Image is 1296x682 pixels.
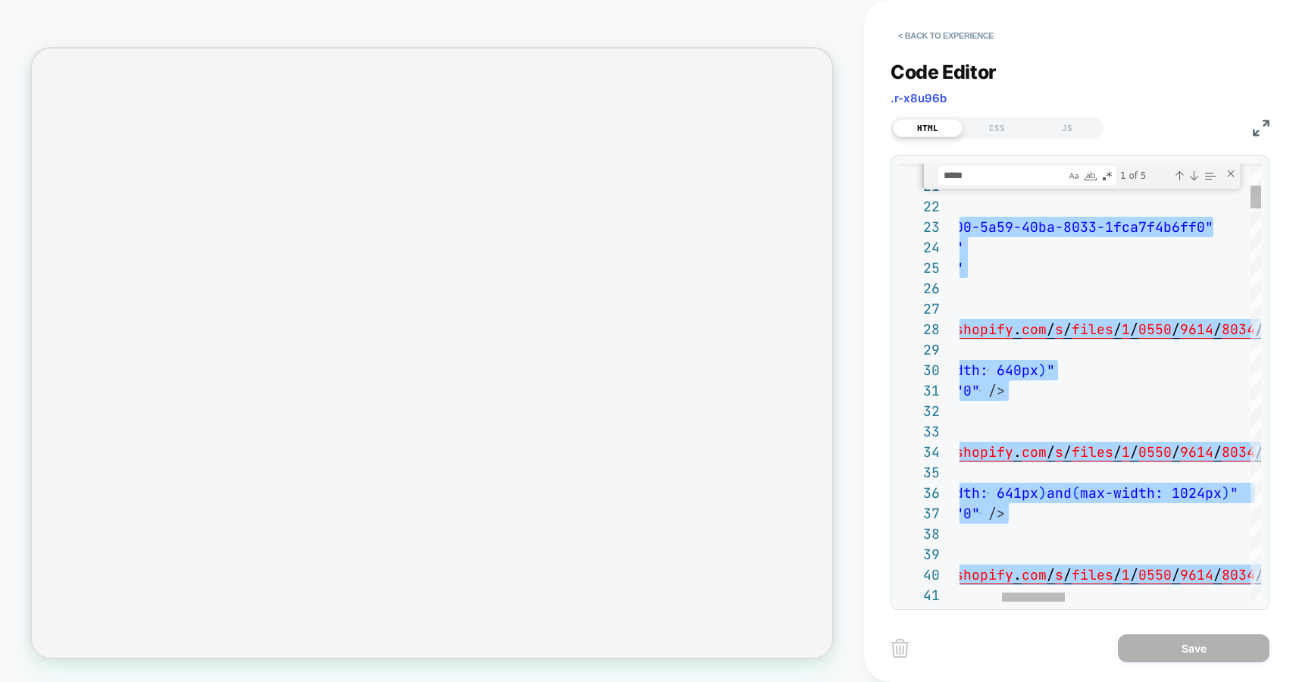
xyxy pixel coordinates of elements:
[1072,443,1113,461] span: files
[899,319,940,339] div: 28
[955,382,980,399] span: "0"
[1047,361,1055,379] span: "
[1173,170,1185,182] div: Previous Match (⇧Enter)
[1130,443,1138,461] span: /
[899,339,940,360] div: 29
[899,299,940,319] div: 27
[1188,170,1200,182] div: Next Match (Enter)
[899,544,940,565] div: 39
[899,258,940,278] div: 25
[1038,484,1047,502] span: )
[1122,566,1130,583] span: 1
[899,503,940,524] div: 37
[899,585,940,605] div: 41
[1047,443,1055,461] span: /
[1130,566,1138,583] span: /
[955,505,980,522] span: "0"
[1201,167,1218,184] div: Find in Selection (⌥⌘L)
[988,505,1005,522] span: />
[1172,443,1180,461] span: /
[955,566,1013,583] span: shopify
[891,91,947,105] span: .r-x8u96b
[1213,443,1222,461] span: /
[1032,119,1102,137] div: JS
[922,164,1240,189] div: Find / Replace
[988,382,1005,399] span: />
[955,443,1013,461] span: shopify
[1013,443,1022,461] span: .
[899,565,940,585] div: 40
[1022,566,1047,583] span: com
[1013,566,1022,583] span: .
[905,361,1038,379] span: max-width: 640px
[899,278,940,299] div: 26
[899,380,940,401] div: 31
[899,483,940,503] div: 36
[899,462,940,483] div: 35
[891,639,909,658] img: delete
[1055,443,1063,461] span: s
[1122,443,1130,461] span: 1
[899,442,940,462] div: 34
[1066,168,1082,183] div: Match Case (⌥⌘C)
[897,218,1213,236] span: "be501700-5a59-40ba-8033-1fca7f4b6ff0"
[939,167,1066,184] textarea: Find
[1100,168,1115,183] div: Use Regular Expression (⌥⌘R)
[1047,566,1055,583] span: /
[1138,321,1172,338] span: 0550
[1072,321,1113,338] span: files
[899,421,940,442] div: 33
[1063,566,1072,583] span: /
[955,321,1013,338] span: shopify
[891,23,1001,48] button: < Back to experience
[891,61,997,83] span: Code Editor
[1230,484,1238,502] span: "
[899,360,940,380] div: 30
[899,237,940,258] div: 24
[1013,321,1022,338] span: .
[1038,361,1047,379] span: )
[1022,321,1047,338] span: com
[905,484,1038,502] span: min-width: 641px
[1118,634,1269,662] button: Save
[1055,566,1063,583] span: s
[1113,443,1122,461] span: /
[1222,443,1255,461] span: 8034
[1113,566,1122,583] span: /
[1083,168,1098,183] div: Match Whole Word (⌥⌘W)
[1080,484,1222,502] span: max-width: 1024px
[1222,484,1230,502] span: )
[1222,566,1255,583] span: 8034
[1119,166,1171,185] div: 1 of 5
[1225,167,1237,180] div: Close (Escape)
[1047,484,1072,502] span: and
[1072,484,1080,502] span: (
[1063,321,1072,338] span: /
[899,401,940,421] div: 32
[1122,321,1130,338] span: 1
[1130,321,1138,338] span: /
[1180,566,1213,583] span: 9614
[963,119,1032,137] div: CSS
[899,196,940,217] div: 22
[899,217,940,237] div: 23
[1063,443,1072,461] span: /
[1138,566,1172,583] span: 0550
[1180,321,1213,338] span: 9614
[1022,443,1047,461] span: com
[1055,321,1063,338] span: s
[1213,566,1222,583] span: /
[899,176,940,196] div: 21
[1213,321,1222,338] span: /
[1180,443,1213,461] span: 9614
[1222,321,1255,338] span: 8034
[1113,321,1122,338] span: /
[1138,443,1172,461] span: 0550
[893,119,963,137] div: HTML
[1047,321,1055,338] span: /
[899,524,940,544] div: 38
[1072,566,1113,583] span: files
[1172,566,1180,583] span: /
[1172,321,1180,338] span: /
[1253,120,1269,136] img: fullscreen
